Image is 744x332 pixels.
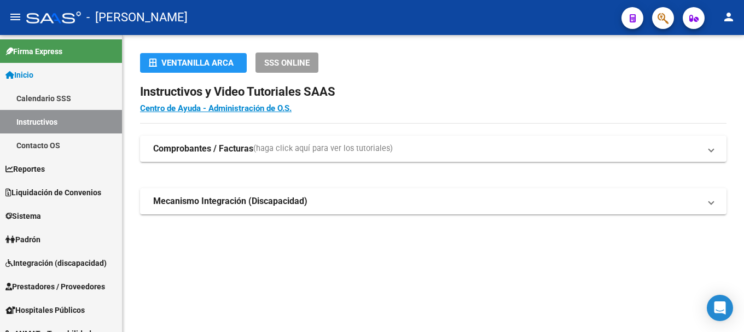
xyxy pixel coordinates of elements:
[5,163,45,175] span: Reportes
[140,103,292,113] a: Centro de Ayuda - Administración de O.S.
[9,10,22,24] mat-icon: menu
[255,53,318,73] button: SSS ONLINE
[153,143,253,155] strong: Comprobantes / Facturas
[140,53,247,73] button: Ventanilla ARCA
[5,257,107,269] span: Integración (discapacidad)
[264,58,310,68] span: SSS ONLINE
[253,143,393,155] span: (haga click aquí para ver los tutoriales)
[5,210,41,222] span: Sistema
[140,136,726,162] mat-expansion-panel-header: Comprobantes / Facturas(haga click aquí para ver los tutoriales)
[5,281,105,293] span: Prestadores / Proveedores
[153,195,307,207] strong: Mecanismo Integración (Discapacidad)
[5,45,62,57] span: Firma Express
[140,81,726,102] h2: Instructivos y Video Tutoriales SAAS
[5,187,101,199] span: Liquidación de Convenios
[149,53,238,73] div: Ventanilla ARCA
[5,304,85,316] span: Hospitales Públicos
[140,188,726,214] mat-expansion-panel-header: Mecanismo Integración (Discapacidad)
[722,10,735,24] mat-icon: person
[5,234,40,246] span: Padrón
[707,295,733,321] div: Open Intercom Messenger
[5,69,33,81] span: Inicio
[86,5,188,30] span: - [PERSON_NAME]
